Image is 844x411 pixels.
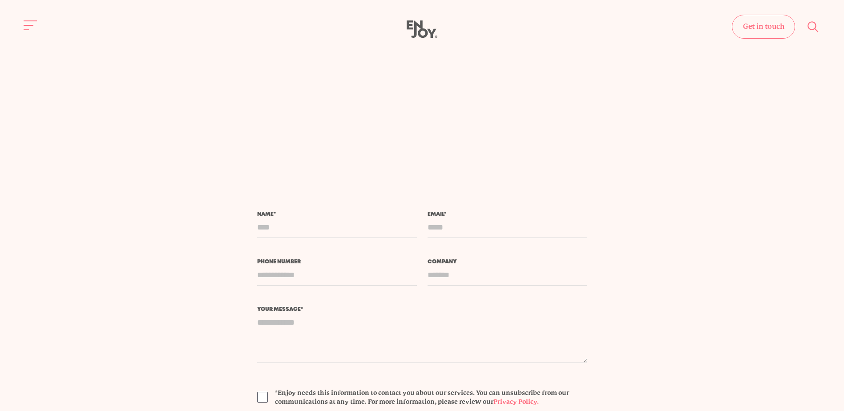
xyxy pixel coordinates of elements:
[732,15,795,39] a: Get in touch
[257,307,587,312] label: Your message
[21,16,40,35] button: Site navigation
[257,212,417,217] label: Name
[257,259,417,265] label: Phone number
[275,388,587,406] span: *Enjoy needs this information to contact you about our services. You can unsubscribe from our com...
[804,17,823,36] button: Site search
[428,212,587,217] label: Email
[493,398,539,405] a: Privacy Policy.
[428,259,587,265] label: Company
